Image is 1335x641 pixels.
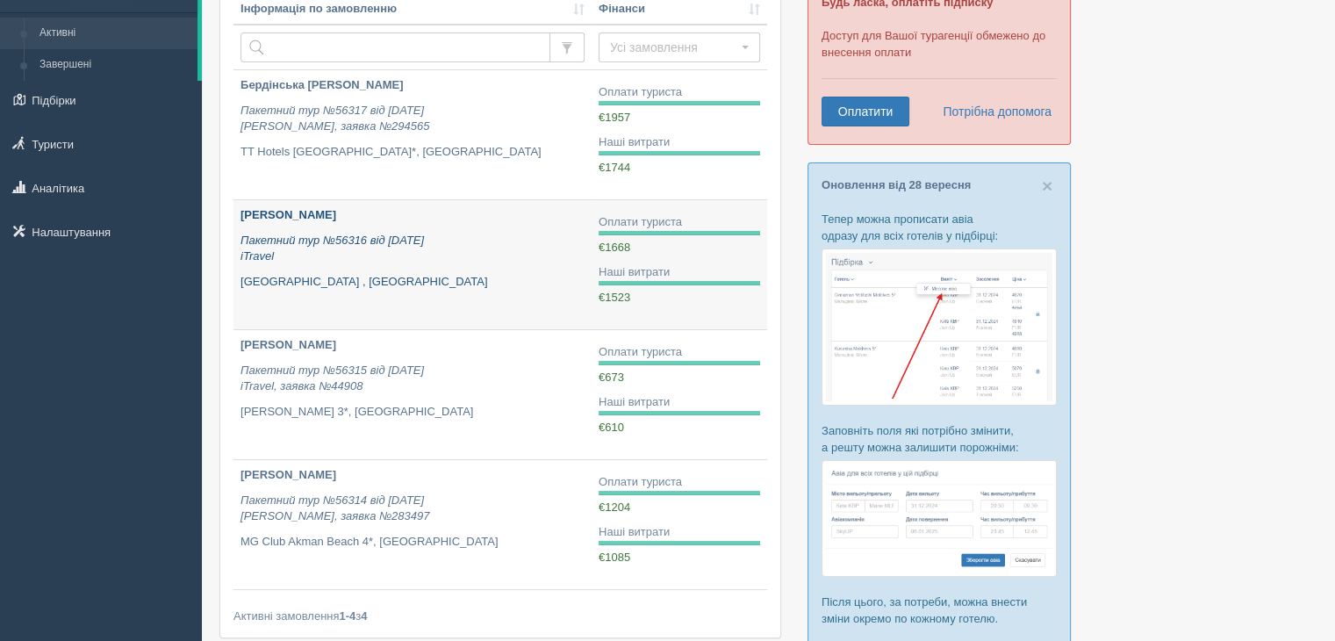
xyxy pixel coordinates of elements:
span: €673 [599,371,624,384]
p: [GEOGRAPHIC_DATA] , [GEOGRAPHIC_DATA] [240,274,585,291]
p: TT Hotels [GEOGRAPHIC_DATA]*, [GEOGRAPHIC_DATA] [240,144,585,161]
a: [PERSON_NAME] Пакетний тур №56315 від [DATE]iTravel, заявка №44908 [PERSON_NAME] 3*, [GEOGRAPHIC_... [233,330,592,459]
a: Фінанси [599,1,760,18]
button: Усі замовлення [599,32,760,62]
span: €1957 [599,111,630,124]
div: Оплати туриста [599,214,760,231]
span: × [1042,176,1052,196]
span: €1204 [599,501,630,514]
b: 4 [361,609,367,623]
a: Оплатити [822,97,909,126]
button: Close [1042,176,1052,195]
div: Наші витрати [599,134,760,151]
p: Після цього, за потреби, можна внести зміни окремо по кожному готелю. [822,594,1057,627]
p: MG Club Akman Beach 4*, [GEOGRAPHIC_DATA] [240,534,585,551]
div: Оплати туриста [599,84,760,101]
div: Наші витрати [599,264,760,281]
div: Наші витрати [599,524,760,541]
p: [PERSON_NAME] 3*, [GEOGRAPHIC_DATA] [240,404,585,421]
span: €610 [599,421,624,434]
a: Бердінська [PERSON_NAME] Пакетний тур №56317 від [DATE][PERSON_NAME], заявка №294565 TT Hotels [G... [233,70,592,199]
i: Пакетний тур №56314 від [DATE] [PERSON_NAME], заявка №283497 [240,493,429,523]
span: Усі замовлення [610,39,737,56]
b: [PERSON_NAME] [240,208,336,221]
a: Оновлення від 28 вересня [822,178,971,191]
input: Пошук за номером замовлення, ПІБ або паспортом туриста [240,32,550,62]
span: €1523 [599,291,630,304]
i: Пакетний тур №56316 від [DATE] iTravel [240,234,424,263]
a: Завершені [32,49,197,81]
p: Тепер можна прописати авіа одразу для всіх готелів у підбірці: [822,211,1057,244]
a: [PERSON_NAME] Пакетний тур №56316 від [DATE]iTravel [GEOGRAPHIC_DATA] , [GEOGRAPHIC_DATA] [233,200,592,329]
i: Пакетний тур №56317 від [DATE] [PERSON_NAME], заявка №294565 [240,104,429,133]
div: Наші витрати [599,394,760,411]
b: [PERSON_NAME] [240,338,336,351]
span: €1085 [599,551,630,564]
a: Активні [32,18,197,49]
div: Оплати туриста [599,344,760,361]
b: [PERSON_NAME] [240,468,336,481]
b: 1-4 [340,609,356,623]
a: Потрібна допомога [931,97,1052,126]
img: %D0%BF%D1%96%D0%B4%D0%B1%D1%96%D1%80%D0%BA%D0%B0-%D0%B0%D0%B2%D1%96%D0%B0-1-%D1%81%D1%80%D0%BC-%D... [822,248,1057,406]
a: Інформація по замовленню [240,1,585,18]
img: %D0%BF%D1%96%D0%B4%D0%B1%D1%96%D1%80%D0%BA%D0%B0-%D0%B0%D0%B2%D1%96%D0%B0-2-%D1%81%D1%80%D0%BC-%D... [822,460,1057,577]
span: €1744 [599,161,630,174]
i: Пакетний тур №56315 від [DATE] iTravel, заявка №44908 [240,364,424,393]
div: Оплати туриста [599,474,760,491]
p: Заповніть поля які потрібно змінити, а решту можна залишити порожніми: [822,422,1057,456]
div: Активні замовлення з [233,608,767,624]
span: €1668 [599,241,630,254]
a: [PERSON_NAME] Пакетний тур №56314 від [DATE][PERSON_NAME], заявка №283497 MG Club Akman Beach 4*,... [233,460,592,589]
b: Бердінська [PERSON_NAME] [240,78,404,91]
